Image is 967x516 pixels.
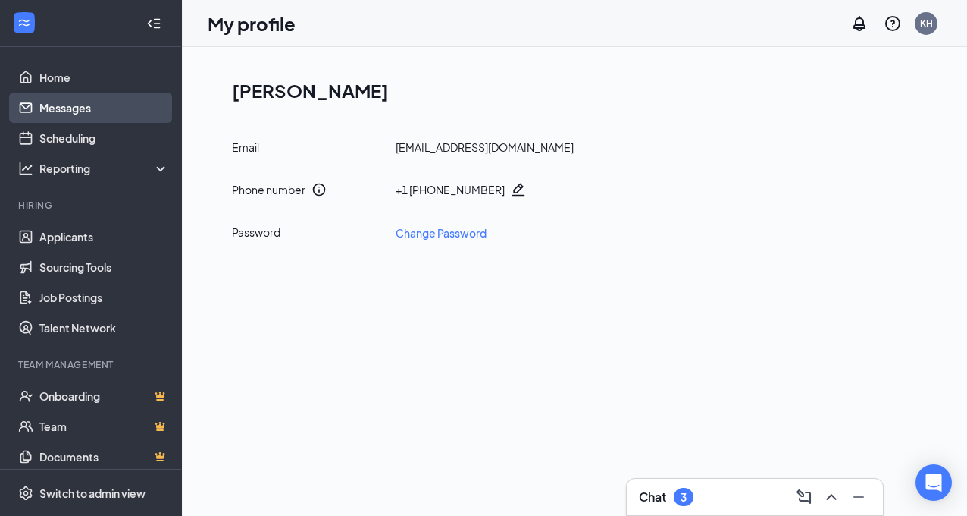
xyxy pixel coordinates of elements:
[884,14,902,33] svg: QuestionInfo
[18,486,33,501] svg: Settings
[915,464,952,501] div: Open Intercom Messenger
[39,411,169,442] a: TeamCrown
[17,15,32,30] svg: WorkstreamLogo
[232,140,383,155] div: Email
[792,485,816,509] button: ComposeMessage
[39,252,169,282] a: Sourcing Tools
[311,182,327,197] svg: Info
[39,486,146,501] div: Switch to admin view
[146,16,161,31] svg: Collapse
[39,93,169,123] a: Messages
[39,123,169,153] a: Scheduling
[39,62,169,93] a: Home
[39,313,169,343] a: Talent Network
[850,488,868,506] svg: Minimize
[396,140,574,155] div: [EMAIL_ADDRESS][DOMAIN_NAME]
[18,199,166,212] div: Hiring
[18,358,166,371] div: Team Management
[18,161,33,176] svg: Analysis
[232,77,929,103] h1: [PERSON_NAME]
[39,442,169,472] a: DocumentsCrown
[681,491,687,504] div: 3
[920,17,933,30] div: KH
[232,225,383,241] div: Password
[847,485,871,509] button: Minimize
[396,182,505,197] div: + 1 [PHONE_NUMBER]
[795,488,813,506] svg: ComposeMessage
[819,485,843,509] button: ChevronUp
[208,11,296,36] h1: My profile
[822,488,840,506] svg: ChevronUp
[639,489,666,505] h3: Chat
[232,182,305,197] div: Phone number
[511,182,526,197] svg: Pencil
[850,14,868,33] svg: Notifications
[39,161,170,176] div: Reporting
[39,222,169,252] a: Applicants
[39,381,169,411] a: OnboardingCrown
[39,282,169,313] a: Job Postings
[396,225,487,241] a: Change Password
